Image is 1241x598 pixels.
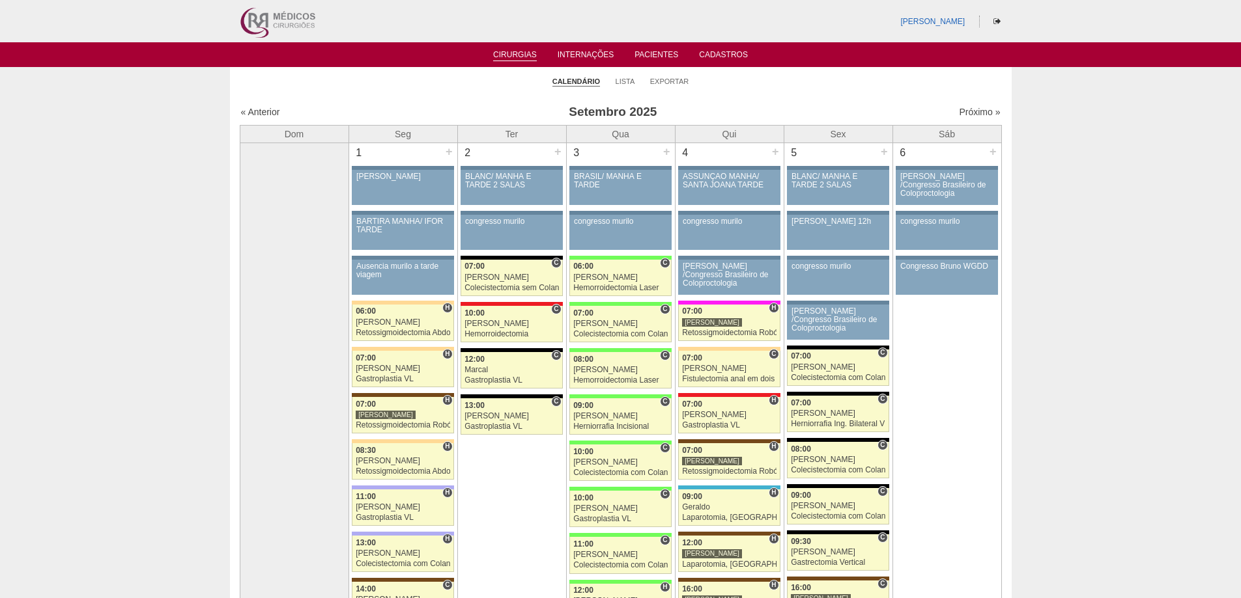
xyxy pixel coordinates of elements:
a: Congresso Bruno WGDD [896,260,997,295]
div: Hemorroidectomia Laser [573,376,668,385]
div: Retossigmoidectomia Robótica [356,421,450,429]
div: BLANC/ MANHÃ E TARDE 2 SALAS [792,172,885,189]
a: C 07:00 [PERSON_NAME] Fistulectomia anal em dois tempos [678,351,780,387]
span: Consultório [877,578,887,589]
th: Seg [349,125,457,143]
div: [PERSON_NAME] [573,550,668,559]
div: [PERSON_NAME] [682,456,742,466]
a: H 07:00 [PERSON_NAME] Gastroplastia VL [678,397,780,433]
div: Key: Aviso [352,211,453,215]
th: Qua [566,125,675,143]
div: [PERSON_NAME] [464,412,559,420]
span: Consultório [877,486,887,496]
span: 07:00 [791,351,811,360]
a: C 07:00 [PERSON_NAME] Colecistectomia sem Colangiografia VL [461,260,562,296]
a: H 12:00 [PERSON_NAME] Laparotomia, [GEOGRAPHIC_DATA], Drenagem, Bridas [678,536,780,572]
div: [PERSON_NAME] [791,548,885,556]
div: [PERSON_NAME] [356,549,450,558]
div: Key: Blanc [461,394,562,398]
div: Retossigmoidectomia Abdominal VL [356,467,450,476]
span: Consultório [877,394,887,404]
a: C 09:00 [PERSON_NAME] Herniorrafia Incisional [569,398,671,435]
div: Key: Brasil [569,580,671,584]
span: 07:00 [682,400,702,409]
div: Key: Santa Joana [678,532,780,536]
span: Consultório [877,532,887,543]
span: 08:00 [573,355,593,364]
div: congresso murilo [900,217,993,226]
span: 07:00 [682,353,702,362]
div: + [879,143,890,160]
span: Hospital [769,487,778,498]
div: Key: Aviso [787,301,889,305]
a: [PERSON_NAME] [352,170,453,205]
div: 6 [893,143,913,163]
div: Key: Assunção [461,302,562,306]
h3: Setembro 2025 [423,103,803,122]
a: congresso murilo [461,215,562,250]
div: [PERSON_NAME] [573,412,668,420]
div: congresso murilo [465,217,558,226]
div: [PERSON_NAME] [682,318,742,327]
div: Key: Aviso [678,211,780,215]
span: Consultório [660,396,670,407]
div: Key: Bartira [352,347,453,351]
a: C 10:00 [PERSON_NAME] Colecistectomia com Colangiografia VL [569,444,671,481]
span: 09:30 [791,537,811,546]
span: Hospital [442,349,452,359]
div: + [661,143,672,160]
span: 11:00 [573,539,593,549]
a: Lista [616,77,635,86]
div: [PERSON_NAME] [356,503,450,511]
a: BLANC/ MANHÃ E TARDE 2 SALAS [787,170,889,205]
a: BRASIL/ MANHÃ E TARDE [569,170,671,205]
div: ASSUNÇÃO MANHÃ/ SANTA JOANA TARDE [683,172,776,189]
div: Key: Brasil [569,302,671,306]
a: H 13:00 [PERSON_NAME] Colecistectomia com Colangiografia VL [352,536,453,572]
span: Hospital [442,534,452,544]
div: Key: Brasil [569,256,671,260]
span: Consultório [660,258,670,268]
div: Key: Santa Joana [678,578,780,582]
div: Hemorroidectomia Laser [573,284,668,292]
span: 10:00 [573,447,593,456]
span: 09:00 [791,491,811,500]
div: Key: Assunção [678,393,780,397]
div: Key: Santa Joana [678,439,780,443]
div: Key: Aviso [569,211,671,215]
div: [PERSON_NAME] [356,457,450,465]
div: Key: Aviso [678,166,780,170]
div: Key: Neomater [678,485,780,489]
span: 08:30 [356,446,376,455]
div: 3 [567,143,587,163]
span: Consultório [551,350,561,360]
a: C 10:00 [PERSON_NAME] Hemorroidectomia [461,306,562,342]
div: 5 [784,143,805,163]
div: Key: Blanc [787,392,889,396]
th: Ter [457,125,566,143]
div: Gastroplastia VL [464,422,559,431]
div: [PERSON_NAME] [356,364,450,373]
span: Hospital [442,487,452,498]
div: [PERSON_NAME] 12h [792,217,885,226]
span: 08:00 [791,444,811,454]
th: Dom [240,125,349,143]
div: [PERSON_NAME] [791,363,885,372]
i: Sair [993,18,1001,25]
div: Geraldo [682,503,777,511]
div: Key: Aviso [787,211,889,215]
div: Herniorrafia Incisional [573,422,668,431]
span: 13:00 [464,401,485,410]
a: H 06:00 [PERSON_NAME] Retossigmoidectomia Abdominal VL [352,305,453,341]
a: H 09:00 Geraldo Laparotomia, [GEOGRAPHIC_DATA], Drenagem, Bridas VL [678,489,780,526]
a: C 07:00 [PERSON_NAME] Colecistectomia com Colangiografia VL [569,306,671,342]
div: Retossigmoidectomia Robótica [682,329,777,337]
a: Próximo » [959,107,1000,117]
a: BLANC/ MANHÃ E TARDE 2 SALAS [461,170,562,205]
div: Key: Santa Joana [352,393,453,397]
div: Gastrectomia Vertical [791,558,885,567]
div: Colecistectomia com Colangiografia VL [573,469,668,477]
span: Hospital [660,582,670,592]
div: BRASIL/ MANHÃ E TARDE [574,172,667,189]
a: C 12:00 Marcal Gastroplastia VL [461,352,562,388]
